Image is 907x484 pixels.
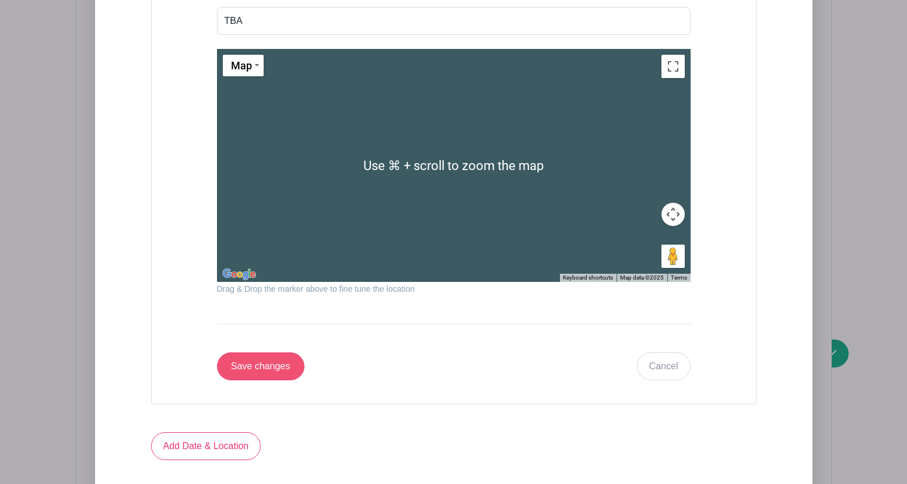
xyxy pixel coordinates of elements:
[661,245,685,268] button: Drag Pegman onto the map to open Street View
[151,432,261,460] a: Add Date & Location
[563,274,613,282] button: Keyboard shortcuts
[220,267,258,282] a: Open this area in Google Maps (opens a new window)
[231,59,252,72] span: Map
[223,55,264,76] button: Change map style
[220,267,258,282] img: Google
[217,284,415,294] small: Drag & Drop the marker above to fine tune the location
[620,274,664,281] span: Map data ©2025
[671,274,687,281] a: Terms (opens in new tab)
[217,7,691,35] input: Search on map
[637,352,691,380] a: Cancel
[217,352,304,380] input: Save changes
[661,203,685,226] button: Map camera controls
[661,55,685,78] button: Toggle fullscreen view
